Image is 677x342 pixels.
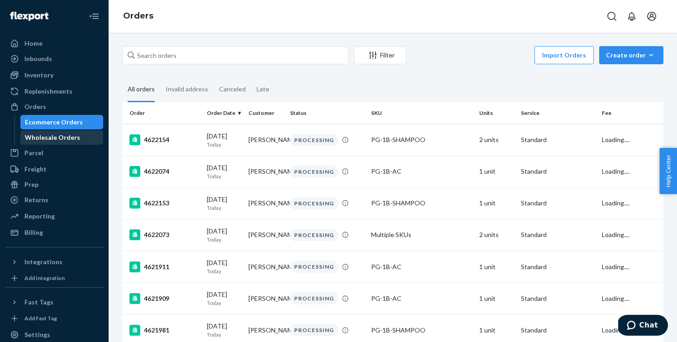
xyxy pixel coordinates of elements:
[5,273,103,284] a: Add Integration
[207,236,241,243] p: Today
[129,198,200,209] div: 4622153
[245,283,286,314] td: [PERSON_NAME]
[129,166,200,177] div: 4622074
[534,46,594,64] button: Import Orders
[367,102,476,124] th: SKU
[129,134,200,145] div: 4622154
[219,77,246,101] div: Canceled
[245,124,286,156] td: [PERSON_NAME]
[606,51,657,60] div: Create order
[10,12,48,21] img: Flexport logo
[207,267,241,275] p: Today
[85,7,103,25] button: Close Navigation
[24,102,46,111] div: Orders
[129,293,200,304] div: 4621909
[643,7,661,25] button: Open account menu
[598,156,663,187] td: Loading....
[476,283,517,314] td: 1 unit
[207,204,241,212] p: Today
[371,167,472,176] div: PG-1B-AC
[5,177,103,192] a: Prep
[290,134,338,146] div: PROCESSING
[5,295,103,309] button: Fast Tags
[25,118,83,127] div: Ecommerce Orders
[659,148,677,194] span: Help Center
[290,166,338,178] div: PROCESSING
[207,195,241,212] div: [DATE]
[598,283,663,314] td: Loading....
[5,146,103,160] a: Parcel
[122,46,348,64] input: Search orders
[245,251,286,283] td: [PERSON_NAME]
[521,326,595,335] p: Standard
[599,46,663,64] button: Create order
[476,251,517,283] td: 1 unit
[24,180,38,189] div: Prep
[24,257,62,266] div: Integrations
[5,84,103,99] a: Replenishments
[5,255,103,269] button: Integrations
[521,230,595,239] p: Standard
[521,167,595,176] p: Standard
[245,156,286,187] td: [PERSON_NAME]
[24,274,65,282] div: Add Integration
[207,163,241,180] div: [DATE]
[476,102,517,124] th: Units
[129,261,200,272] div: 4621911
[207,322,241,338] div: [DATE]
[5,209,103,223] a: Reporting
[129,325,200,336] div: 4621981
[245,187,286,219] td: [PERSON_NAME]
[207,172,241,180] p: Today
[207,141,241,148] p: Today
[476,124,517,156] td: 2 units
[5,328,103,342] a: Settings
[598,124,663,156] td: Loading....
[122,102,203,124] th: Order
[207,290,241,307] div: [DATE]
[521,262,595,271] p: Standard
[24,71,53,80] div: Inventory
[476,187,517,219] td: 1 unit
[367,219,476,251] td: Multiple SKUs
[371,135,472,144] div: PG-1B-SHAMPOO
[5,52,103,66] a: Inbounds
[116,3,161,29] ol: breadcrumbs
[5,313,103,324] a: Add Fast Tag
[371,326,472,335] div: PG-1B-SHAMPOO
[207,299,241,307] p: Today
[248,109,283,117] div: Customer
[24,314,57,322] div: Add Fast Tag
[290,261,338,273] div: PROCESSING
[521,294,595,303] p: Standard
[521,199,595,208] p: Standard
[24,298,53,307] div: Fast Tags
[5,193,103,207] a: Returns
[5,225,103,240] a: Billing
[245,219,286,251] td: [PERSON_NAME]
[517,102,598,124] th: Service
[371,199,472,208] div: PG-1B-SHAMPOO
[598,251,663,283] td: Loading....
[623,7,641,25] button: Open notifications
[476,156,517,187] td: 1 unit
[290,292,338,304] div: PROCESSING
[207,258,241,275] div: [DATE]
[5,100,103,114] a: Orders
[290,229,338,241] div: PROCESSING
[20,130,104,145] a: Wholesale Orders
[166,77,208,101] div: Invalid address
[476,219,517,251] td: 2 units
[371,294,472,303] div: PG-1B-AC
[24,54,52,63] div: Inbounds
[207,227,241,243] div: [DATE]
[24,330,50,339] div: Settings
[290,324,338,336] div: PROCESSING
[598,187,663,219] td: Loading....
[24,87,72,96] div: Replenishments
[290,197,338,209] div: PROCESSING
[129,229,200,240] div: 4622073
[128,77,155,102] div: All orders
[257,77,269,101] div: Late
